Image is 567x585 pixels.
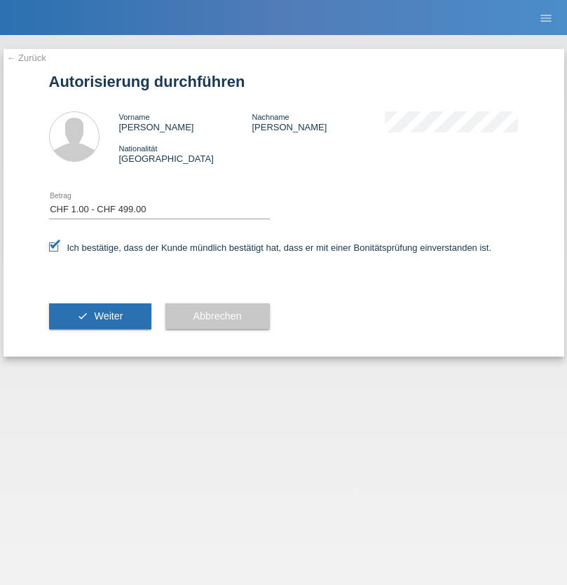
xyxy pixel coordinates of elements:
[49,242,492,253] label: Ich bestätige, dass der Kunde mündlich bestätigt hat, dass er mit einer Bonitätsprüfung einversta...
[165,303,270,330] button: Abbrechen
[252,111,385,132] div: [PERSON_NAME]
[7,53,46,63] a: ← Zurück
[532,13,560,22] a: menu
[119,113,150,121] span: Vorname
[252,113,289,121] span: Nachname
[193,310,242,322] span: Abbrechen
[49,303,151,330] button: check Weiter
[119,143,252,164] div: [GEOGRAPHIC_DATA]
[119,111,252,132] div: [PERSON_NAME]
[119,144,158,153] span: Nationalität
[77,310,88,322] i: check
[49,73,519,90] h1: Autorisierung durchführen
[94,310,123,322] span: Weiter
[539,11,553,25] i: menu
